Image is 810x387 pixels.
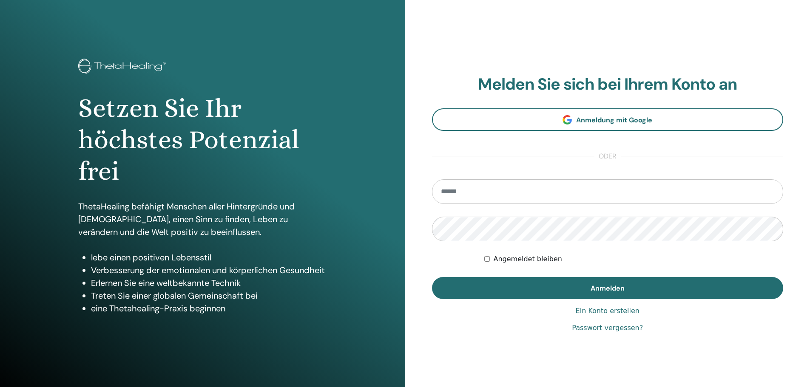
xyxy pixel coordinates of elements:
span: Anmeldung mit Google [576,116,652,124]
li: lebe einen positiven Lebensstil [91,251,327,264]
a: Ein Konto erstellen [576,306,639,316]
label: Angemeldet bleiben [493,254,562,264]
li: Verbesserung der emotionalen und körperlichen Gesundheit [91,264,327,277]
li: Treten Sie einer globalen Gemeinschaft bei [91,289,327,302]
a: Passwort vergessen? [572,323,643,333]
span: Anmelden [591,284,625,293]
p: ThetaHealing befähigt Menschen aller Hintergründe und [DEMOGRAPHIC_DATA], einen Sinn zu finden, L... [78,200,327,238]
h1: Setzen Sie Ihr höchstes Potenzial frei [78,93,327,187]
div: Keep me authenticated indefinitely or until I manually logout [484,254,783,264]
li: eine Thetahealing-Praxis beginnen [91,302,327,315]
span: oder [594,151,621,161]
li: Erlernen Sie eine weltbekannte Technik [91,277,327,289]
h2: Melden Sie sich bei Ihrem Konto an [432,75,784,94]
a: Anmeldung mit Google [432,108,784,131]
button: Anmelden [432,277,784,299]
